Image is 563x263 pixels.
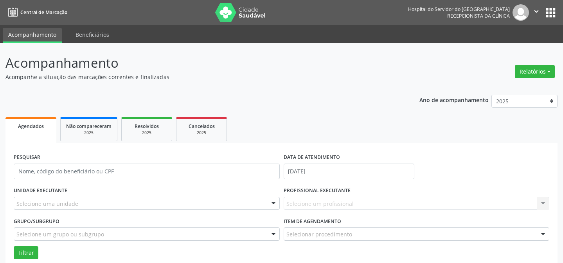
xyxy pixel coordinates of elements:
[18,123,44,130] span: Agendados
[408,6,510,13] div: Hospital do Servidor do [GEOGRAPHIC_DATA]
[284,151,340,164] label: DATA DE ATENDIMENTO
[5,6,67,19] a: Central de Marcação
[182,130,221,136] div: 2025
[286,230,352,238] span: Selecionar procedimento
[515,65,555,78] button: Relatórios
[127,130,166,136] div: 2025
[189,123,215,130] span: Cancelados
[135,123,159,130] span: Resolvidos
[419,95,489,104] p: Ano de acompanhamento
[16,230,104,238] span: Selecione um grupo ou subgrupo
[14,185,67,197] label: UNIDADE EXECUTANTE
[447,13,510,19] span: Recepcionista da clínica
[513,4,529,21] img: img
[284,164,415,179] input: Selecione um intervalo
[284,215,341,227] label: Item de agendamento
[544,6,558,20] button: apps
[16,200,78,208] span: Selecione uma unidade
[14,246,38,259] button: Filtrar
[20,9,67,16] span: Central de Marcação
[3,28,62,43] a: Acompanhamento
[532,7,541,16] i: 
[529,4,544,21] button: 
[66,130,112,136] div: 2025
[14,151,40,164] label: PESQUISAR
[14,215,59,227] label: Grupo/Subgrupo
[14,164,280,179] input: Nome, código do beneficiário ou CPF
[66,123,112,130] span: Não compareceram
[70,28,115,41] a: Beneficiários
[5,73,392,81] p: Acompanhe a situação das marcações correntes e finalizadas
[5,53,392,73] p: Acompanhamento
[284,185,351,197] label: PROFISSIONAL EXECUTANTE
